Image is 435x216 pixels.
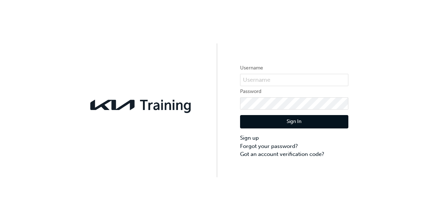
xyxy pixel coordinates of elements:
button: Sign In [240,115,348,129]
a: Forgot your password? [240,142,348,151]
a: Got an account verification code? [240,150,348,158]
input: Username [240,74,348,86]
a: Sign up [240,134,348,142]
label: Password [240,87,348,96]
img: kia-training [87,95,195,115]
label: Username [240,64,348,72]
